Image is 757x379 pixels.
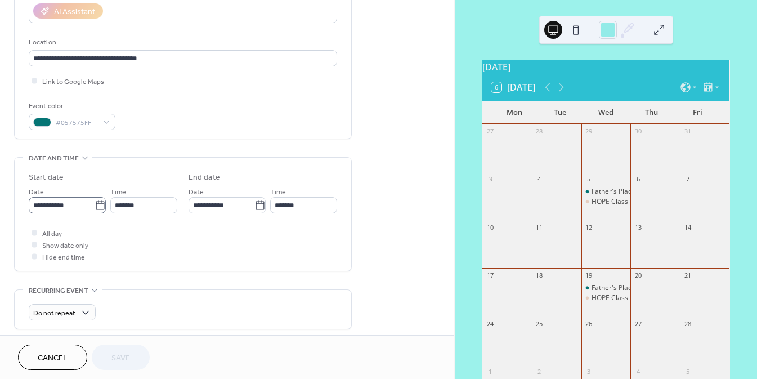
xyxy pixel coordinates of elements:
[189,186,204,198] span: Date
[29,153,79,164] span: Date and time
[29,285,88,297] span: Recurring event
[675,101,720,124] div: Fri
[29,100,113,112] div: Event color
[486,175,494,184] div: 3
[535,319,544,328] div: 25
[42,240,88,252] span: Show date only
[585,271,593,280] div: 19
[42,228,62,240] span: All day
[535,175,544,184] div: 4
[535,367,544,376] div: 2
[629,101,674,124] div: Thu
[585,127,593,136] div: 29
[585,175,593,184] div: 5
[42,252,85,264] span: Hide end time
[585,367,593,376] div: 3
[581,293,631,303] div: HOPE Class
[585,223,593,231] div: 12
[583,101,629,124] div: Wed
[683,127,692,136] div: 31
[581,187,631,197] div: Father's Place
[535,223,544,231] div: 11
[634,271,642,280] div: 20
[535,271,544,280] div: 18
[486,271,494,280] div: 17
[634,127,642,136] div: 30
[189,172,220,184] div: End date
[486,367,494,376] div: 1
[683,319,692,328] div: 28
[683,223,692,231] div: 14
[18,345,87,370] button: Cancel
[683,271,692,280] div: 21
[634,367,642,376] div: 4
[482,60,729,74] div: [DATE]
[592,293,628,303] div: HOPE Class
[535,127,544,136] div: 28
[33,307,75,320] span: Do not repeat
[56,117,97,129] span: #057575FF
[581,197,631,207] div: HOPE Class
[486,223,494,231] div: 10
[634,319,642,328] div: 27
[592,197,628,207] div: HOPE Class
[585,319,593,328] div: 26
[592,283,635,293] div: Father's Place
[486,127,494,136] div: 27
[42,76,104,88] span: Link to Google Maps
[592,187,635,197] div: Father's Place
[581,283,631,293] div: Father's Place
[29,172,64,184] div: Start date
[486,319,494,328] div: 24
[634,223,642,231] div: 13
[270,186,286,198] span: Time
[491,101,537,124] div: Mon
[110,186,126,198] span: Time
[683,367,692,376] div: 5
[634,175,642,184] div: 6
[29,37,335,48] div: Location
[38,353,68,364] span: Cancel
[683,175,692,184] div: 7
[487,79,539,95] button: 6[DATE]
[29,186,44,198] span: Date
[537,101,583,124] div: Tue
